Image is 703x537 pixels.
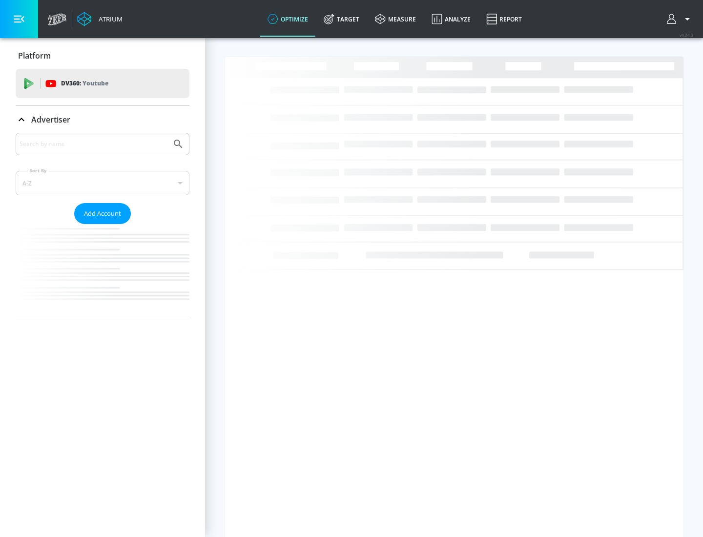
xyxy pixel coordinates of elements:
[316,1,367,37] a: Target
[31,114,70,125] p: Advertiser
[95,15,123,23] div: Atrium
[84,208,121,219] span: Add Account
[478,1,530,37] a: Report
[20,138,167,150] input: Search by name
[16,224,189,319] nav: list of Advertiser
[16,133,189,319] div: Advertiser
[61,78,108,89] p: DV360:
[18,50,51,61] p: Platform
[260,1,316,37] a: optimize
[367,1,424,37] a: measure
[680,32,693,38] span: v 4.24.0
[16,69,189,98] div: DV360: Youtube
[16,106,189,133] div: Advertiser
[74,203,131,224] button: Add Account
[83,78,108,88] p: Youtube
[28,167,49,174] label: Sort By
[424,1,478,37] a: Analyze
[16,42,189,69] div: Platform
[16,171,189,195] div: A-Z
[77,12,123,26] a: Atrium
